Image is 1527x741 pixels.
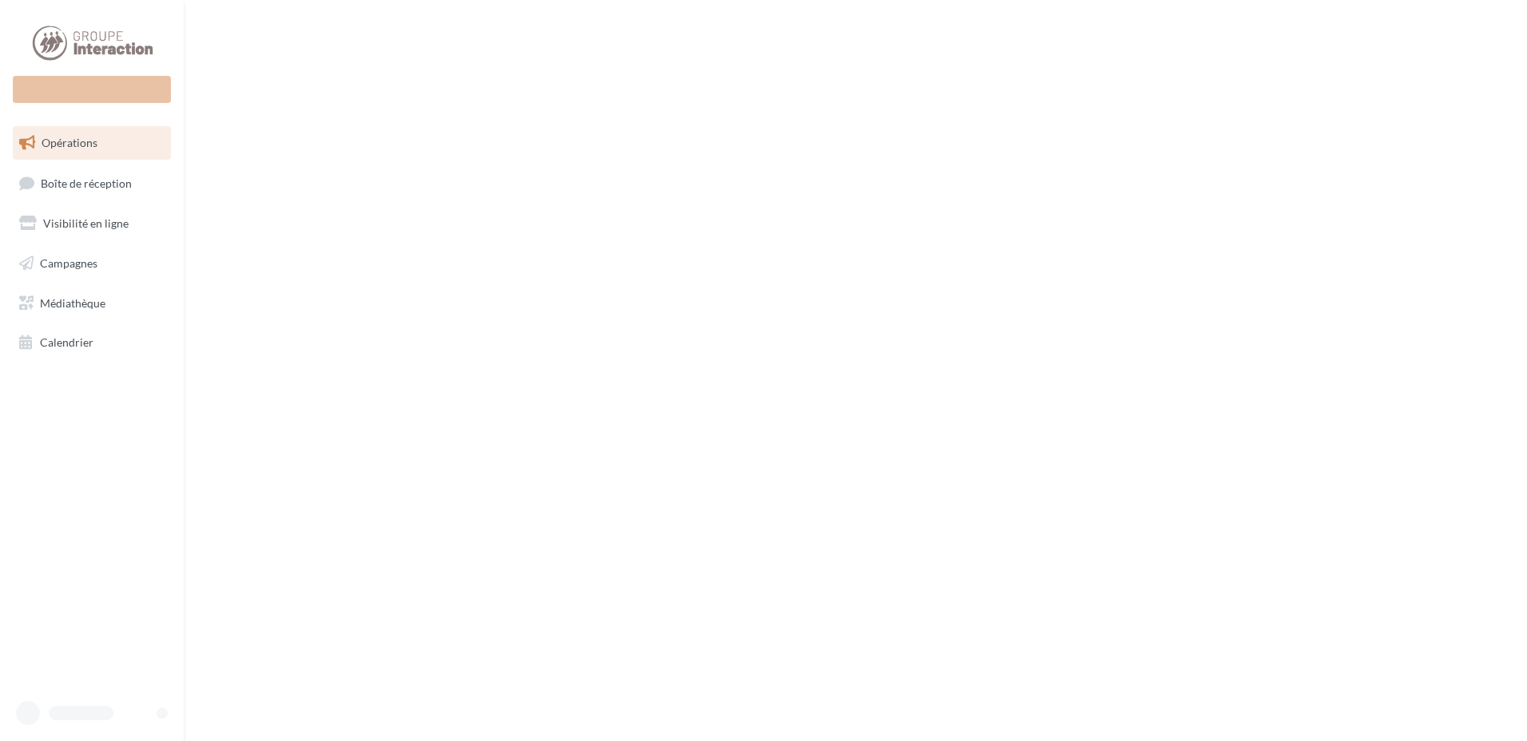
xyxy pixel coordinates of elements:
[10,326,174,359] a: Calendrier
[40,335,93,349] span: Calendrier
[42,136,97,149] span: Opérations
[10,207,174,240] a: Visibilité en ligne
[10,287,174,320] a: Médiathèque
[40,256,97,270] span: Campagnes
[10,247,174,280] a: Campagnes
[13,76,171,103] div: Nouvelle campagne
[40,295,105,309] span: Médiathèque
[41,176,132,189] span: Boîte de réception
[43,216,129,230] span: Visibilité en ligne
[10,166,174,200] a: Boîte de réception
[10,126,174,160] a: Opérations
